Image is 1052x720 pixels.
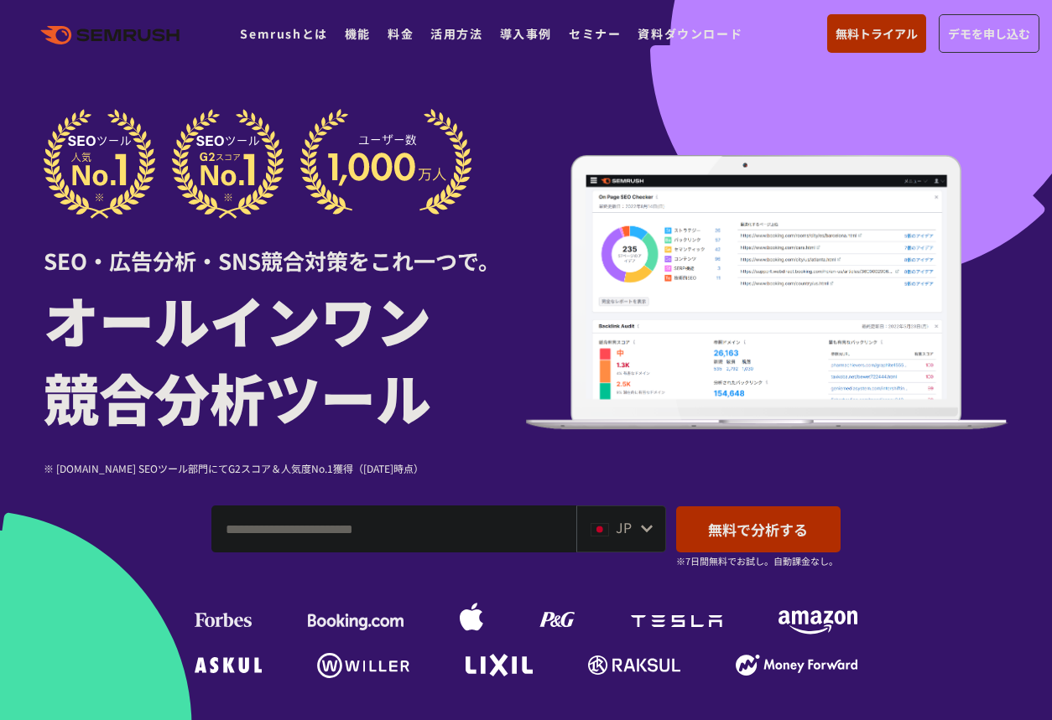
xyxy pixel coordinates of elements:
[345,25,371,42] a: 機能
[708,519,808,540] span: 無料で分析する
[44,219,526,277] div: SEO・広告分析・SNS競合対策をこれ一つで。
[676,506,841,552] a: 無料で分析する
[44,281,526,435] h1: オールインワン 競合分析ツール
[638,25,742,42] a: 資料ダウンロード
[836,24,918,43] span: 無料トライアル
[616,517,632,537] span: JP
[212,506,575,552] input: ドメイン、キーワードまたはURLを入力してください
[569,25,621,42] a: セミナー
[388,25,414,42] a: 料金
[44,460,526,476] div: ※ [DOMAIN_NAME] SEOツール部門にてG2スコア＆人気度No.1獲得（[DATE]時点）
[676,553,838,569] small: ※7日間無料でお試し。自動課金なし。
[827,14,926,53] a: 無料トライアル
[948,24,1030,43] span: デモを申し込む
[430,25,482,42] a: 活用方法
[939,14,1039,53] a: デモを申し込む
[240,25,327,42] a: Semrushとは
[500,25,552,42] a: 導入事例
